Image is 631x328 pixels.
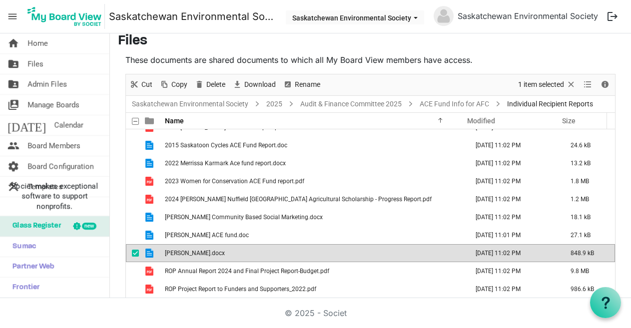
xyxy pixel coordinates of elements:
[264,98,284,110] a: 2025
[560,136,615,154] td: 24.6 kB is template cell column header Size
[27,136,80,156] span: Board Members
[560,226,615,244] td: 27.1 kB is template cell column header Size
[560,190,615,208] td: 1.2 MB is template cell column header Size
[3,7,22,26] span: menu
[434,6,454,26] img: no-profile-picture.svg
[165,268,329,275] span: ROP Annual Report 2024 and Final Project Report-Budget.pdf
[285,308,347,318] a: © 2025 - Societ
[597,74,614,95] div: Details
[140,78,153,91] span: Cut
[24,4,105,29] img: My Board View Logo
[7,216,61,236] span: Glass Register
[139,244,162,262] td: is template cell column header type
[7,54,19,74] span: folder_shared
[562,117,576,125] span: Size
[465,262,560,280] td: September 18, 2025 11:02 PM column header Modified
[165,232,249,239] span: [PERSON_NAME] ACE fund.doc
[294,78,321,91] span: Rename
[465,172,560,190] td: September 18, 2025 11:02 PM column header Modified
[139,190,162,208] td: is template cell column header type
[7,33,19,53] span: home
[165,124,284,131] span: 2015 [PERSON_NAME] ACE Fund Report.pdf
[162,154,465,172] td: 2022 Merrissa Karmark Ace fund report.docx is template cell column header Name
[27,33,48,53] span: Home
[7,257,54,277] span: Partner Web
[7,74,19,94] span: folder_shared
[165,196,432,203] span: 2024 [PERSON_NAME] Nuffield [GEOGRAPHIC_DATA] Agricultural Scholarship - Progress Report.pdf
[560,262,615,280] td: 9.8 MB is template cell column header Size
[130,98,250,110] a: Saskatchewan Environmental Society
[156,74,191,95] div: Copy
[165,250,225,257] span: [PERSON_NAME].docx
[465,280,560,298] td: September 18, 2025 11:02 PM column header Modified
[7,278,39,298] span: Frontier
[162,190,465,208] td: 2024 Renny Grilz Nuffield Canada Agricultural Scholarship - Progress Report.pdf is template cell ...
[191,74,229,95] div: Delete
[602,6,623,27] button: logout
[162,208,465,226] td: Amber Burton Community Based Social Marketing.docx is template cell column header Name
[580,74,597,95] div: View
[467,117,495,125] span: Modified
[109,6,276,26] a: Saskatchewan Environmental Society
[162,226,465,244] td: Maria Weyland ACE fund.doc is template cell column header Name
[126,262,139,280] td: checkbox
[454,6,602,26] a: Saskatchewan Environmental Society
[465,226,560,244] td: September 18, 2025 11:01 PM column header Modified
[560,154,615,172] td: 13.2 kB is template cell column header Size
[465,154,560,172] td: September 18, 2025 11:02 PM column header Modified
[162,280,465,298] td: ROP Project Report to Funders and Supporters_2022.pdf is template cell column header Name
[139,172,162,190] td: is template cell column header type
[24,4,109,29] a: My Board View Logo
[465,190,560,208] td: September 18, 2025 11:02 PM column header Modified
[279,74,324,95] div: Rename
[139,280,162,298] td: is template cell column header type
[126,280,139,298] td: checkbox
[7,136,19,156] span: people
[118,33,623,50] h3: Files
[243,78,277,91] span: Download
[139,226,162,244] td: is template cell column header type
[27,156,94,176] span: Board Configuration
[515,74,580,95] div: Clear selection
[126,154,139,172] td: checkbox
[560,244,615,262] td: 848.9 kB is template cell column header Size
[82,223,96,230] div: new
[139,136,162,154] td: is template cell column header type
[505,98,595,110] span: Individual Recipient Reports
[126,244,139,262] td: checkbox
[465,244,560,262] td: September 18, 2025 11:02 PM column header Modified
[7,95,19,115] span: switch_account
[465,208,560,226] td: September 18, 2025 11:02 PM column header Modified
[560,172,615,190] td: 1.8 MB is template cell column header Size
[27,74,67,94] span: Admin Files
[126,208,139,226] td: checkbox
[165,160,286,167] span: 2022 Merrissa Karmark Ace fund report.docx
[165,178,304,185] span: 2023 Women for Conservation ACE Fund report.pdf
[158,78,189,91] button: Copy
[162,262,465,280] td: ROP Annual Report 2024 and Final Project Report-Budget.pdf is template cell column header Name
[139,154,162,172] td: is template cell column header type
[7,115,46,135] span: [DATE]
[27,95,79,115] span: Manage Boards
[517,78,578,91] button: Selection
[139,208,162,226] td: is template cell column header type
[170,78,188,91] span: Copy
[126,226,139,244] td: checkbox
[162,136,465,154] td: 2015 Saskatoon Cycles ACE Fund Report.doc is template cell column header Name
[231,78,278,91] button: Download
[128,78,154,91] button: Cut
[54,115,83,135] span: Calendar
[229,74,279,95] div: Download
[162,244,465,262] td: minsoo cho.docx is template cell column header Name
[125,54,616,66] p: These documents are shared documents to which all My Board View members have access.
[560,280,615,298] td: 986.6 kB is template cell column header Size
[193,78,227,91] button: Delete
[27,54,43,74] span: Files
[465,136,560,154] td: September 18, 2025 11:02 PM column header Modified
[517,78,565,91] span: 1 item selected
[126,136,139,154] td: checkbox
[7,237,36,257] span: Sumac
[165,214,323,221] span: [PERSON_NAME] Community Based Social Marketing.docx
[165,286,316,293] span: ROP Project Report to Funders and Supporters_2022.pdf
[599,78,612,91] button: Details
